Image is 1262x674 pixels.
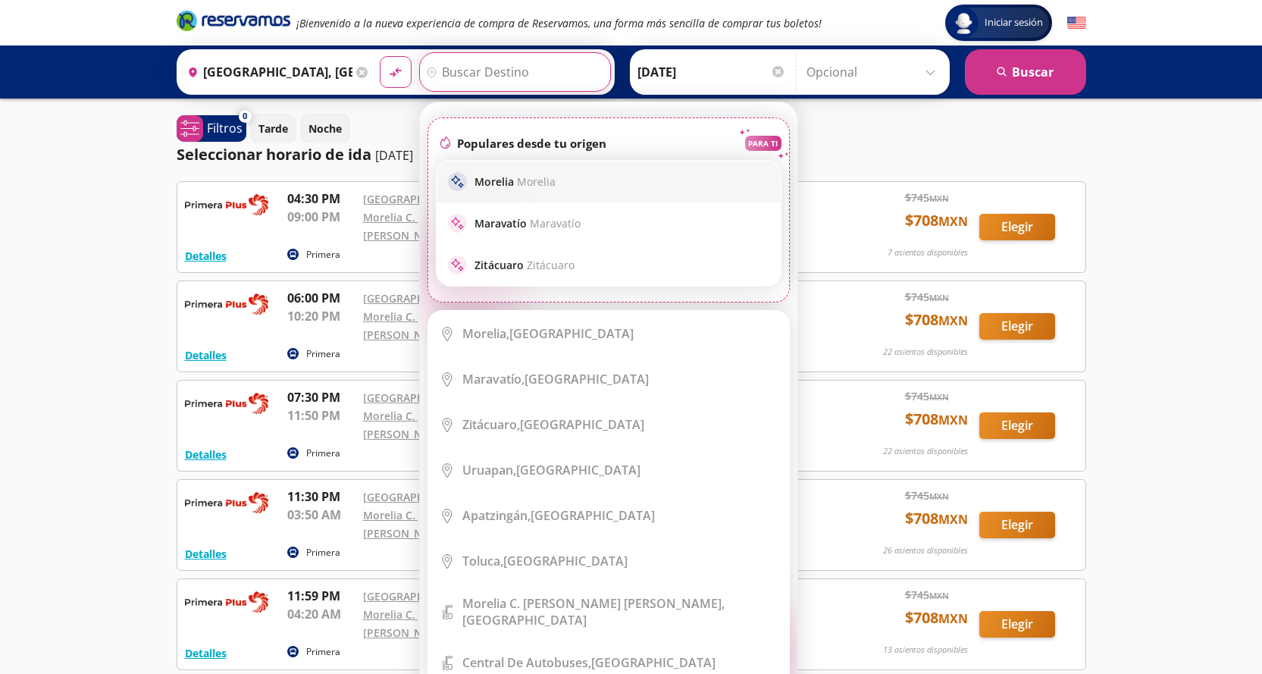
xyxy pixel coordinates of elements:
button: Detalles [185,347,227,363]
a: [GEOGRAPHIC_DATA] [363,490,471,504]
i: Brand Logo [177,9,290,32]
button: Buscar [965,49,1086,95]
button: Noche [300,114,350,143]
p: Primera [306,347,340,361]
span: $ 708 [905,607,968,629]
small: MXN [938,213,968,230]
div: [GEOGRAPHIC_DATA] [462,416,644,433]
p: Primera [306,645,340,659]
small: MXN [929,491,949,502]
span: $ 745 [905,388,949,404]
img: RESERVAMOS [185,388,268,419]
img: RESERVAMOS [185,587,268,617]
p: [DATE] [375,146,413,165]
small: MXN [929,292,949,303]
a: Morelia C. [PERSON_NAME] [PERSON_NAME] [363,607,504,640]
div: [GEOGRAPHIC_DATA] [462,325,634,342]
p: Primera [306,546,340,560]
p: 10:20 PM [287,307,355,325]
span: $ 708 [905,209,968,232]
span: $ 708 [905,408,968,431]
span: $ 745 [905,289,949,305]
button: Elegir [979,611,1055,638]
p: 04:20 AM [287,605,355,623]
b: Maravatío, [462,371,525,387]
div: [GEOGRAPHIC_DATA] [462,462,640,478]
a: Morelia C. [PERSON_NAME] [PERSON_NAME] [363,508,504,541]
span: 0 [243,110,247,123]
p: PARA TI [748,138,778,149]
button: Elegir [979,214,1055,240]
p: 22 asientos disponibles [883,346,968,359]
p: 07:30 PM [287,388,355,406]
b: Uruapan, [462,462,516,478]
p: 09:00 PM [287,208,355,226]
span: Zitácuaro [527,258,575,272]
input: Buscar Origen [181,53,352,91]
a: Morelia C. [PERSON_NAME] [PERSON_NAME] [363,409,504,441]
b: Toluca, [462,553,503,569]
em: ¡Bienvenido a la nueva experiencia de compra de Reservamos, una forma más sencilla de comprar tus... [296,16,822,30]
p: 26 asientos disponibles [883,544,968,557]
p: Zitácuaro [474,258,575,272]
button: Detalles [185,546,227,562]
button: 0Filtros [177,115,246,142]
div: [GEOGRAPHIC_DATA] [462,553,628,569]
span: $ 745 [905,190,949,205]
p: Morelia [474,174,556,189]
b: Morelia, [462,325,509,342]
span: $ 708 [905,507,968,530]
p: 06:00 PM [287,289,355,307]
button: Elegir [979,313,1055,340]
span: $ 708 [905,309,968,331]
a: Morelia C. [PERSON_NAME] [PERSON_NAME] [363,309,504,342]
button: Detalles [185,645,227,661]
p: Tarde [258,121,288,136]
small: MXN [929,590,949,601]
small: MXN [938,511,968,528]
input: Buscar Destino [420,53,606,91]
div: [GEOGRAPHIC_DATA] [462,507,655,524]
a: Morelia C. [PERSON_NAME] [PERSON_NAME] [363,210,504,243]
b: Apatzingán, [462,507,531,524]
img: RESERVAMOS [185,190,268,220]
small: MXN [938,412,968,428]
p: 03:50 AM [287,506,355,524]
p: 11:59 PM [287,587,355,605]
small: MXN [938,610,968,627]
b: Morelia C. [PERSON_NAME] [PERSON_NAME], [462,595,725,612]
a: [GEOGRAPHIC_DATA] [363,192,471,206]
small: MXN [938,312,968,329]
a: Brand Logo [177,9,290,36]
button: Detalles [185,248,227,264]
p: 22 asientos disponibles [883,445,968,458]
button: Tarde [250,114,296,143]
small: MXN [929,193,949,204]
div: [GEOGRAPHIC_DATA] [462,595,778,629]
p: 7 asientos disponibles [888,246,968,259]
a: [GEOGRAPHIC_DATA] [363,589,471,603]
span: Iniciar sesión [979,15,1049,30]
span: $ 745 [905,487,949,503]
img: RESERVAMOS [185,487,268,518]
button: Elegir [979,512,1055,538]
div: [GEOGRAPHIC_DATA] [462,654,716,671]
button: Elegir [979,412,1055,439]
button: English [1067,14,1086,33]
p: Noche [308,121,342,136]
b: Zitácuaro, [462,416,520,433]
p: 13 asientos disponibles [883,644,968,657]
p: Primera [306,447,340,460]
span: $ 745 [905,587,949,603]
p: Maravatío [474,216,581,230]
p: Populares desde tu origen [457,136,606,151]
a: [GEOGRAPHIC_DATA] [363,291,471,306]
p: Primera [306,248,340,262]
input: Opcional [806,53,942,91]
span: Morelia [517,174,556,189]
a: [GEOGRAPHIC_DATA] [363,390,471,405]
p: 11:30 PM [287,487,355,506]
p: Seleccionar horario de ida [177,143,371,166]
p: 04:30 PM [287,190,355,208]
p: Filtros [207,119,243,137]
